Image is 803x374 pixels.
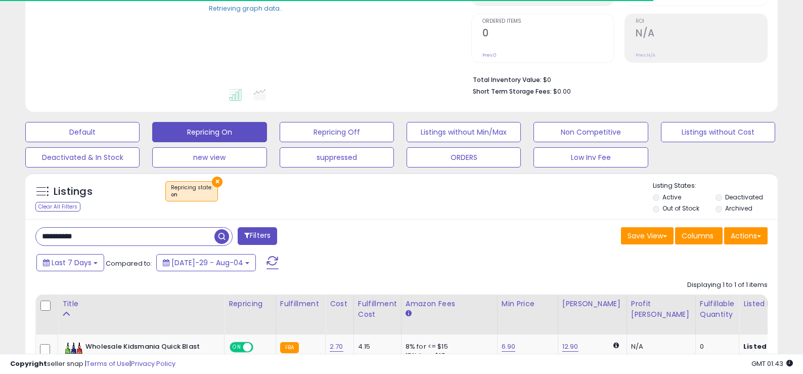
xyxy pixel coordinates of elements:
[280,342,299,353] small: FBA
[35,202,80,212] div: Clear All Filters
[52,258,92,268] span: Last 7 Days
[661,122,775,142] button: Listings without Cost
[473,73,760,85] li: $0
[25,147,140,168] button: Deactivated & In Stock
[209,4,283,13] div: Retrieving graph data..
[407,122,521,142] button: Listings without Min/Max
[171,191,212,198] div: on
[682,231,713,241] span: Columns
[231,343,243,352] span: ON
[407,147,521,168] button: ORDERS
[724,227,768,244] button: Actions
[482,27,614,41] h2: 0
[675,227,723,244] button: Columns
[171,184,212,199] span: Repricing state :
[330,299,349,309] div: Cost
[238,227,277,245] button: Filters
[502,342,516,352] a: 6.90
[751,359,793,368] span: 2025-08-12 01:43 GMT
[406,309,412,318] small: Amazon Fees.
[152,122,266,142] button: Repricing On
[406,299,493,309] div: Amazon Fees
[636,19,767,24] span: ROI
[25,122,140,142] button: Default
[653,181,778,191] p: Listing States:
[636,52,655,58] small: Prev: N/A
[212,177,222,187] button: ×
[631,299,691,320] div: Profit [PERSON_NAME]
[280,147,394,168] button: suppressed
[700,299,735,320] div: Fulfillable Quantity
[473,75,542,84] b: Total Inventory Value:
[65,342,83,362] img: 51duhyM505L._SL40_.jpg
[131,359,175,368] a: Privacy Policy
[85,342,208,363] b: Wholesale Kidsmania Quick Blast Sour Candy
[725,204,752,213] label: Archived
[473,87,552,96] b: Short Term Storage Fees:
[152,147,266,168] button: new view
[280,122,394,142] button: Repricing Off
[156,254,256,271] button: [DATE]-29 - Aug-04
[662,193,681,201] label: Active
[562,299,622,309] div: [PERSON_NAME]
[406,342,489,351] div: 8% for <= $15
[54,185,93,199] h5: Listings
[10,359,175,369] div: seller snap | |
[86,359,129,368] a: Terms of Use
[725,193,763,201] label: Deactivated
[562,342,578,352] a: 12.90
[533,122,648,142] button: Non Competitive
[533,147,648,168] button: Low Inv Fee
[700,342,731,351] div: 0
[62,299,220,309] div: Title
[171,258,243,268] span: [DATE]-29 - Aug-04
[106,259,152,268] span: Compared to:
[687,280,768,290] div: Displaying 1 to 1 of 1 items
[482,52,497,58] small: Prev: 0
[358,342,393,351] div: 4.15
[553,87,571,96] span: $0.00
[743,342,789,351] b: Listed Price:
[280,299,321,309] div: Fulfillment
[358,299,397,320] div: Fulfillment Cost
[631,342,688,351] div: N/A
[636,27,767,41] h2: N/A
[10,359,47,368] strong: Copyright
[482,19,614,24] span: Ordered Items
[330,342,343,352] a: 2.70
[621,227,674,244] button: Save View
[502,299,554,309] div: Min Price
[662,204,699,213] label: Out of Stock
[229,299,272,309] div: Repricing
[36,254,104,271] button: Last 7 Days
